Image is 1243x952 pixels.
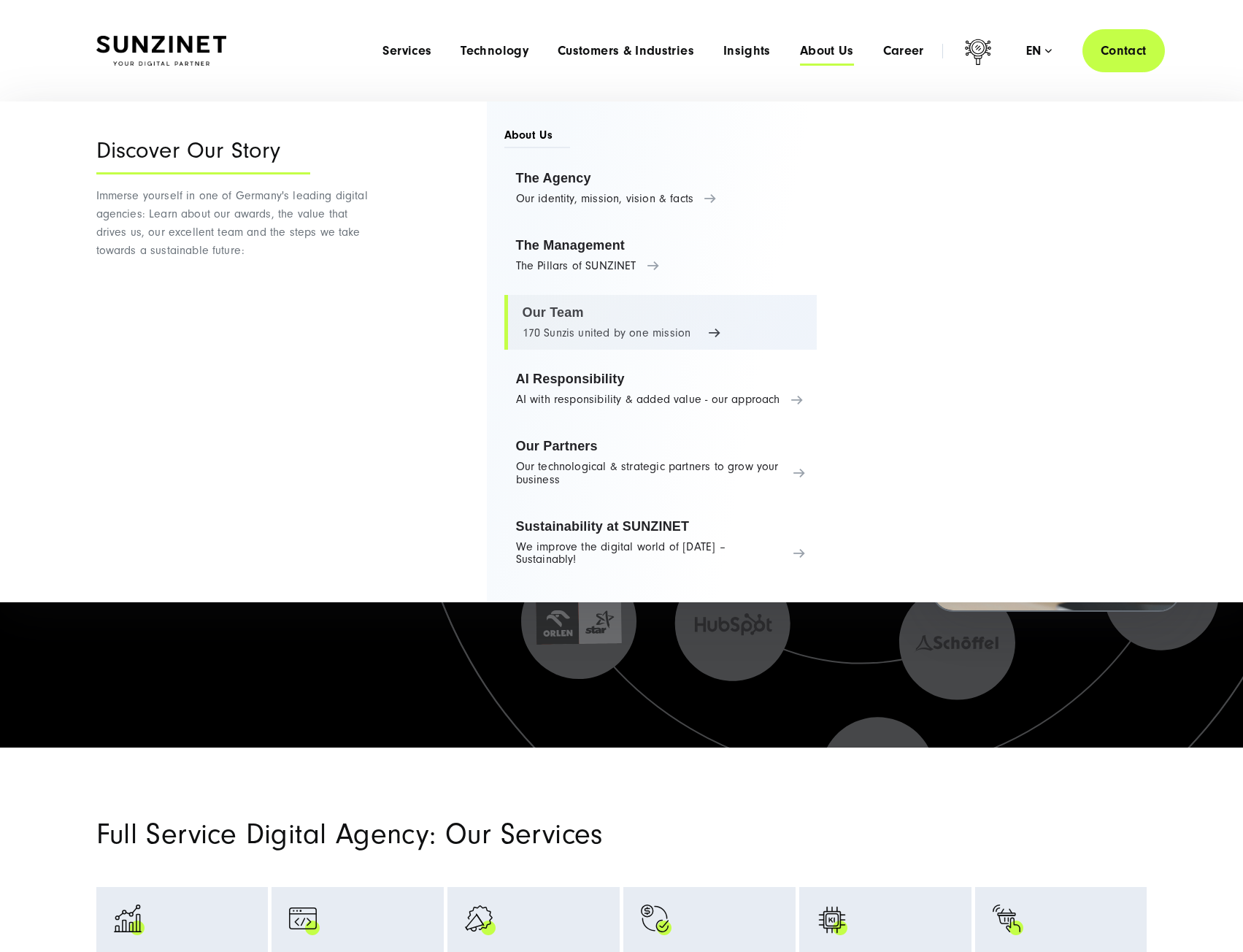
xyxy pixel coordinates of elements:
a: AI Responsibility AI with responsibility & added value - our approach [504,361,817,417]
a: Sustainability at SUNZINET We improve the digital world of [DATE] – Sustainably! [504,509,817,577]
div: Discover Our Story [96,138,310,174]
h2: Full Service Digital Agency: Our Services [96,821,790,848]
a: The Agency Our identity, mission, vision & facts [504,161,817,216]
a: Customers & Industries [558,44,694,58]
a: Our Partners Our technological & strategic partners to grow your business [504,429,817,497]
a: Contact [1082,29,1165,72]
img: SUNZINET Full Service Digital Agentur [96,36,226,66]
a: Services [382,44,431,58]
a: Our Team 170 Sunzis united by one mission [504,295,817,350]
a: Insights [723,44,771,58]
a: Technology [461,44,528,58]
a: About Us [800,44,854,58]
div: en [1026,44,1052,58]
a: The Management The Pillars of SUNZINET [504,228,817,283]
a: Career [883,44,924,58]
p: Immerse yourself in one of Germany's leading digital agencies: Learn about our awards, the value ... [96,187,370,260]
span: About Us [504,127,571,148]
